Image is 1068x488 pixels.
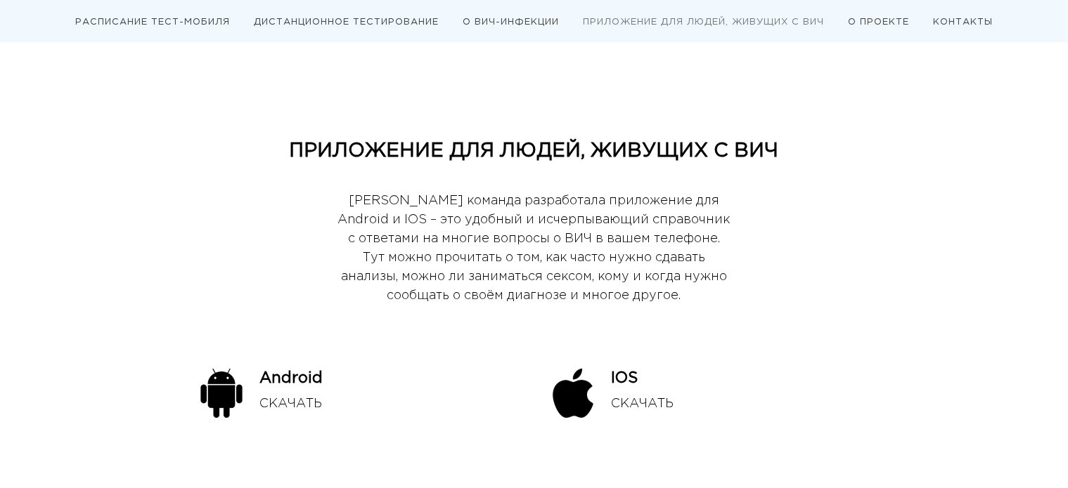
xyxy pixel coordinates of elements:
[290,143,779,159] span: ПРИЛОЖЕНИЕ ДЛЯ ЛЮДЕЙ, ЖИВУЩИХ С ВИЧ
[260,395,520,414] div: CКАЧАТЬ
[612,395,872,414] div: СКАЧАТЬ
[254,18,439,26] a: ДИСТАНЦИОННОЕ ТЕСТИРОВАНИЕ
[848,18,909,26] a: О ПРОЕКТЕ
[612,371,638,385] a: IOS
[260,371,323,385] a: Android
[75,18,230,26] a: РАСПИСАНИЕ ТЕСТ-МОБИЛЯ
[463,18,559,26] a: О ВИЧ-ИНФЕКЦИИ
[583,18,824,26] a: ПРИЛОЖЕНИЕ ДЛЯ ЛЮДЕЙ, ЖИВУЩИХ С ВИЧ
[338,195,731,301] span: [PERSON_NAME] команда разработала приложение для Android и IOS – это удобный и исчерпывающий спра...
[933,18,993,26] a: КОНТАКТЫ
